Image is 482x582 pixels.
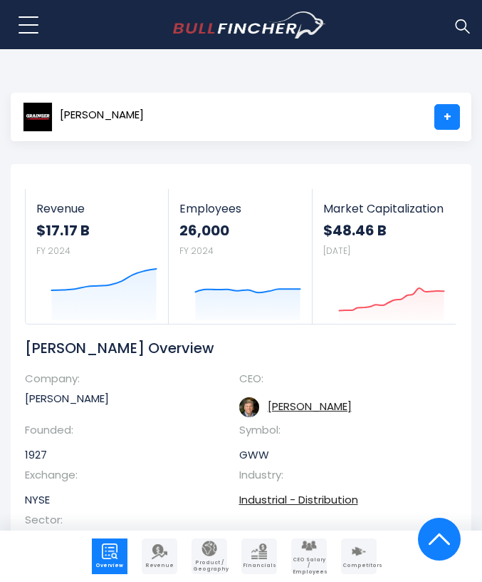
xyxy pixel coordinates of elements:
[323,221,445,240] strong: $48.46 B
[239,372,318,392] th: CEO:
[169,189,311,324] a: Employees 26,000 FY 2024
[25,487,222,513] td: NYSE
[323,202,445,215] span: Market Capitalization
[293,557,325,575] span: CEO Salary / Employees
[25,513,103,533] th: Sector:
[60,109,144,121] span: [PERSON_NAME]
[25,392,222,412] td: [PERSON_NAME]
[434,104,460,130] a: +
[23,102,53,132] img: GWW logo
[22,104,145,130] a: [PERSON_NAME]
[25,423,103,443] th: Founded:
[92,538,127,574] a: Company Overview
[25,442,222,468] td: 1927
[93,563,126,568] span: Overview
[142,538,177,574] a: Company Revenue
[179,245,214,257] small: FY 2024
[36,202,157,215] span: Revenue
[268,399,352,414] a: ceo
[173,11,326,39] a: Go to homepage
[239,442,436,468] td: GWW
[323,245,350,257] small: [DATE]
[341,538,377,574] a: Company Competitors
[313,189,456,324] a: Market Capitalization $48.46 B [DATE]
[239,492,358,507] a: Industrial - Distribution
[179,202,300,215] span: Employees
[26,189,168,324] a: Revenue $17.17 B FY 2024
[241,538,277,574] a: Company Financials
[25,468,103,488] th: Exchange:
[36,245,70,257] small: FY 2024
[243,563,276,568] span: Financials
[25,372,103,392] th: Company:
[193,560,226,572] span: Product / Geography
[143,563,176,568] span: Revenue
[239,423,318,443] th: Symbol:
[192,538,227,574] a: Company Product/Geography
[342,563,375,568] span: Competitors
[291,538,327,574] a: Company Employees
[25,339,436,357] h1: [PERSON_NAME] Overview
[239,468,318,488] th: Industry:
[179,221,300,240] strong: 26,000
[36,221,157,240] strong: $17.17 B
[173,11,326,39] img: bullfincher logo
[239,397,259,417] img: d-g-macpherson.jpg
